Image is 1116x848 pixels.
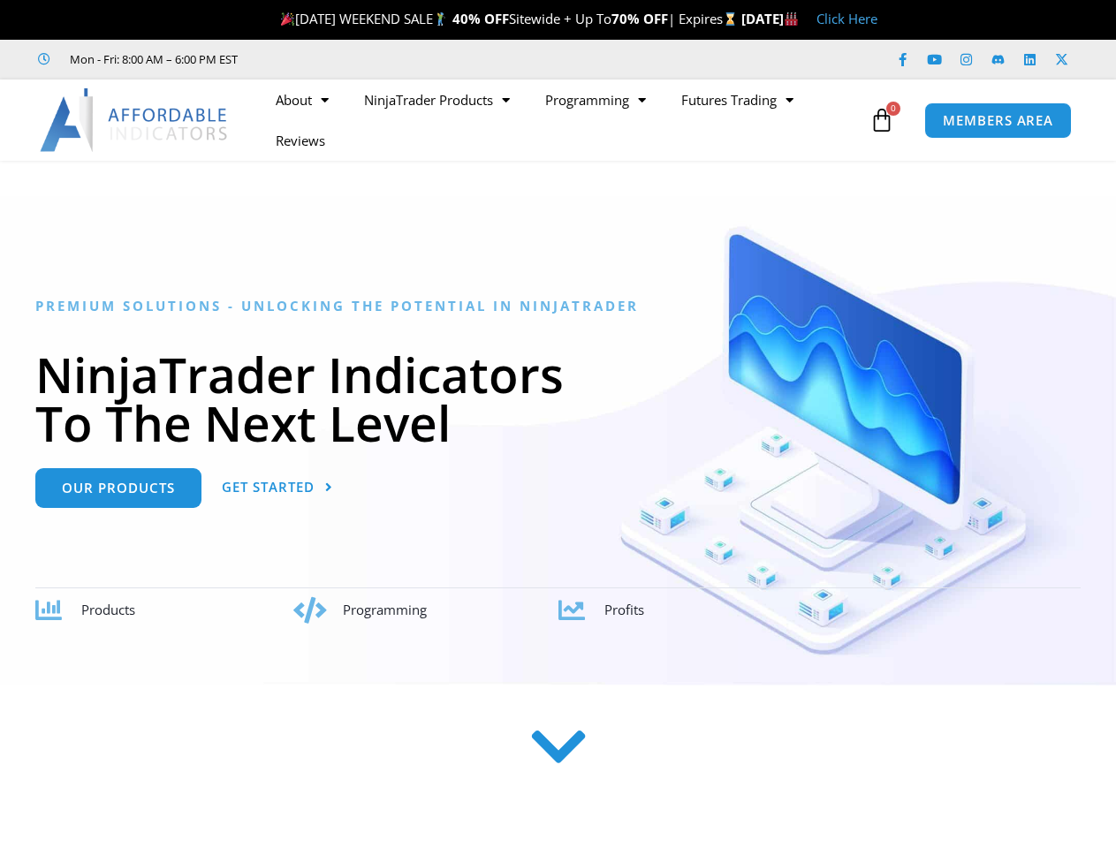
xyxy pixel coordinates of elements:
[222,468,333,508] a: Get Started
[924,102,1072,139] a: MEMBERS AREA
[258,79,346,120] a: About
[35,468,201,508] a: Our Products
[528,79,664,120] a: Programming
[843,95,921,146] a: 0
[785,12,798,26] img: 🏭
[40,88,230,152] img: LogoAI | Affordable Indicators – NinjaTrader
[741,10,799,27] strong: [DATE]
[434,12,447,26] img: 🏌️‍♂️
[886,102,900,116] span: 0
[604,601,644,618] span: Profits
[277,10,740,27] span: [DATE] WEEKEND SALE Sitewide + Up To | Expires
[611,10,668,27] strong: 70% OFF
[664,79,811,120] a: Futures Trading
[262,50,528,68] iframe: Customer reviews powered by Trustpilot
[258,120,343,161] a: Reviews
[62,481,175,495] span: Our Products
[35,350,1081,447] h1: NinjaTrader Indicators To The Next Level
[343,601,427,618] span: Programming
[943,114,1053,127] span: MEMBERS AREA
[222,481,315,494] span: Get Started
[816,10,877,27] a: Click Here
[346,79,528,120] a: NinjaTrader Products
[35,298,1081,314] h6: Premium Solutions - Unlocking the Potential in NinjaTrader
[281,12,294,26] img: 🎉
[65,49,238,70] span: Mon - Fri: 8:00 AM – 6:00 PM EST
[81,601,135,618] span: Products
[258,79,865,161] nav: Menu
[452,10,509,27] strong: 40% OFF
[724,12,737,26] img: ⌛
